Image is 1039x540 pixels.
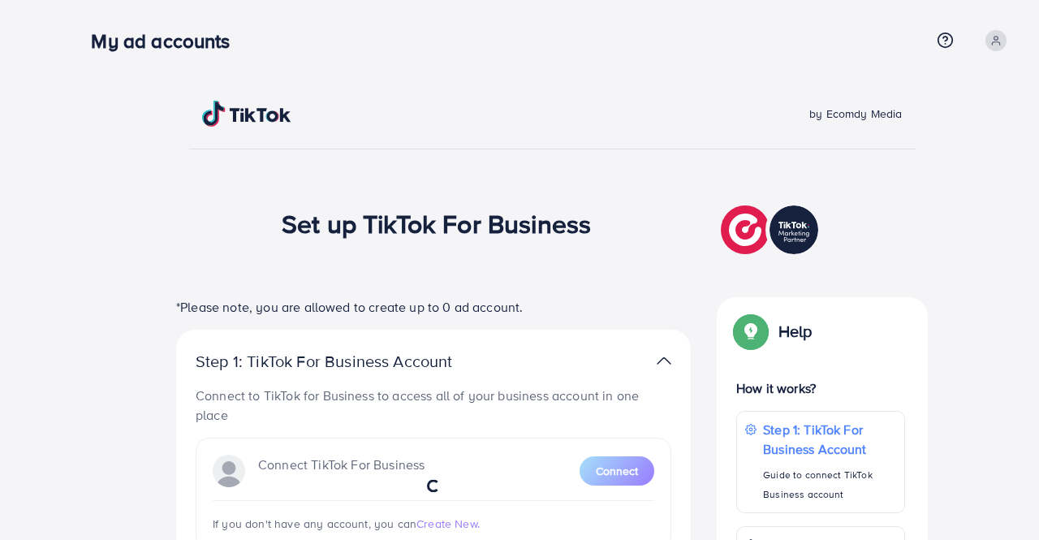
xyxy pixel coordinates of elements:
[736,317,765,346] img: Popup guide
[721,201,822,258] img: TikTok partner
[763,465,896,504] p: Guide to connect TikTok Business account
[196,352,504,371] p: Step 1: TikTok For Business Account
[176,297,691,317] p: *Please note, you are allowed to create up to 0 ad account.
[736,378,905,398] p: How it works?
[202,101,291,127] img: TikTok
[763,420,896,459] p: Step 1: TikTok For Business Account
[91,29,243,53] h3: My ad accounts
[282,208,591,239] h1: Set up TikTok For Business
[778,322,813,341] p: Help
[809,106,902,122] span: by Ecomdy Media
[657,349,671,373] img: TikTok partner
